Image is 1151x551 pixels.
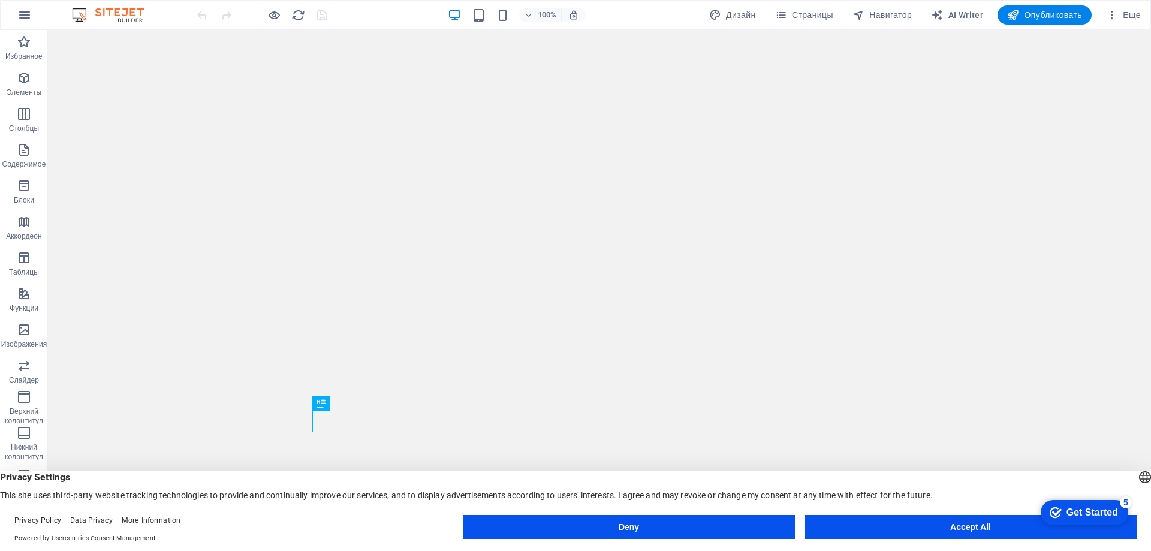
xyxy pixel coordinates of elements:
span: AI Writer [931,9,983,21]
p: Избранное [5,52,43,61]
p: Элементы [7,88,41,97]
p: Изображения [1,339,47,349]
span: Страницы [775,9,833,21]
button: Опубликовать [998,5,1092,25]
button: Нажмите здесь, чтобы выйти из режима предварительного просмотра и продолжить редактирование [267,8,281,22]
div: 5 [89,2,101,14]
button: Навигатор [848,5,917,25]
button: AI Writer [926,5,988,25]
p: Функции [10,303,38,313]
button: reload [291,8,305,22]
div: Дизайн (Ctrl+Alt+Y) [704,5,761,25]
div: Get Started [35,13,87,24]
span: Еще [1106,9,1141,21]
button: Страницы [770,5,838,25]
h6: 100% [537,8,556,22]
button: Дизайн [704,5,761,25]
span: Опубликовать [1007,9,1082,21]
p: Блоки [14,195,34,205]
p: Таблицы [9,267,39,277]
p: Столбцы [9,124,40,133]
p: Аккордеон [6,231,42,241]
span: Навигатор [852,9,912,21]
span: Дизайн [709,9,756,21]
i: При изменении размера уровень масштабирования подстраивается автоматически в соответствии с выбра... [568,10,579,20]
img: Editor Logo [69,8,159,22]
button: 100% [519,8,562,22]
div: Get Started 5 items remaining, 0% complete [10,6,97,31]
p: Содержимое [2,159,46,169]
i: Перезагрузить страницу [291,8,305,22]
button: Еще [1101,5,1146,25]
p: Слайдер [9,375,39,385]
